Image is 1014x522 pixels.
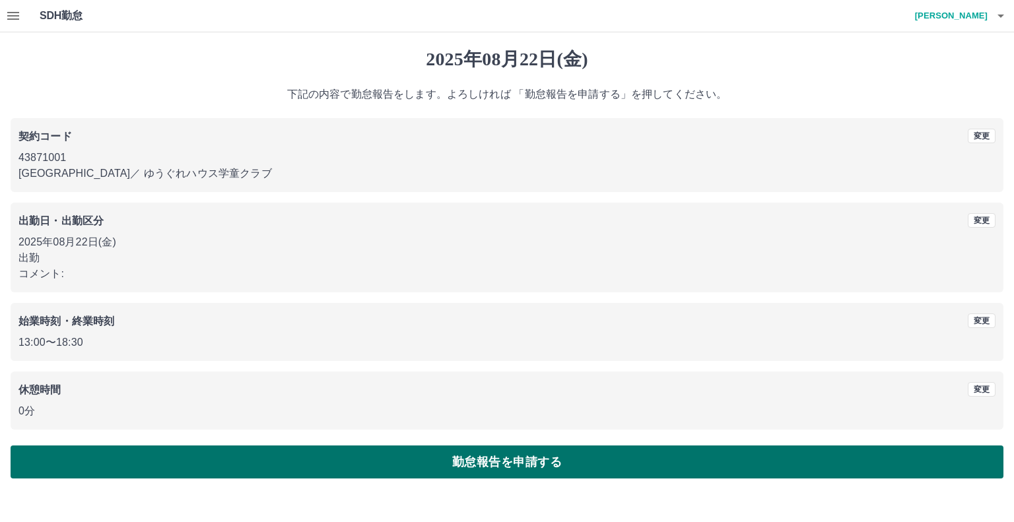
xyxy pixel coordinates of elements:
[18,335,996,350] p: 13:00 〜 18:30
[18,131,72,142] b: 契約コード
[11,445,1003,478] button: 勤怠報告を申請する
[18,166,996,181] p: [GEOGRAPHIC_DATA] ／ ゆうぐれハウス学童クラブ
[18,150,996,166] p: 43871001
[18,215,104,226] b: 出勤日・出勤区分
[18,403,996,419] p: 0分
[18,315,114,327] b: 始業時刻・終業時刻
[11,48,1003,71] h1: 2025年08月22日(金)
[18,250,996,266] p: 出勤
[968,129,996,143] button: 変更
[18,384,61,395] b: 休憩時間
[968,213,996,228] button: 変更
[11,86,1003,102] p: 下記の内容で勤怠報告をします。よろしければ 「勤怠報告を申請する」を押してください。
[968,313,996,328] button: 変更
[18,266,996,282] p: コメント:
[18,234,996,250] p: 2025年08月22日(金)
[968,382,996,397] button: 変更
